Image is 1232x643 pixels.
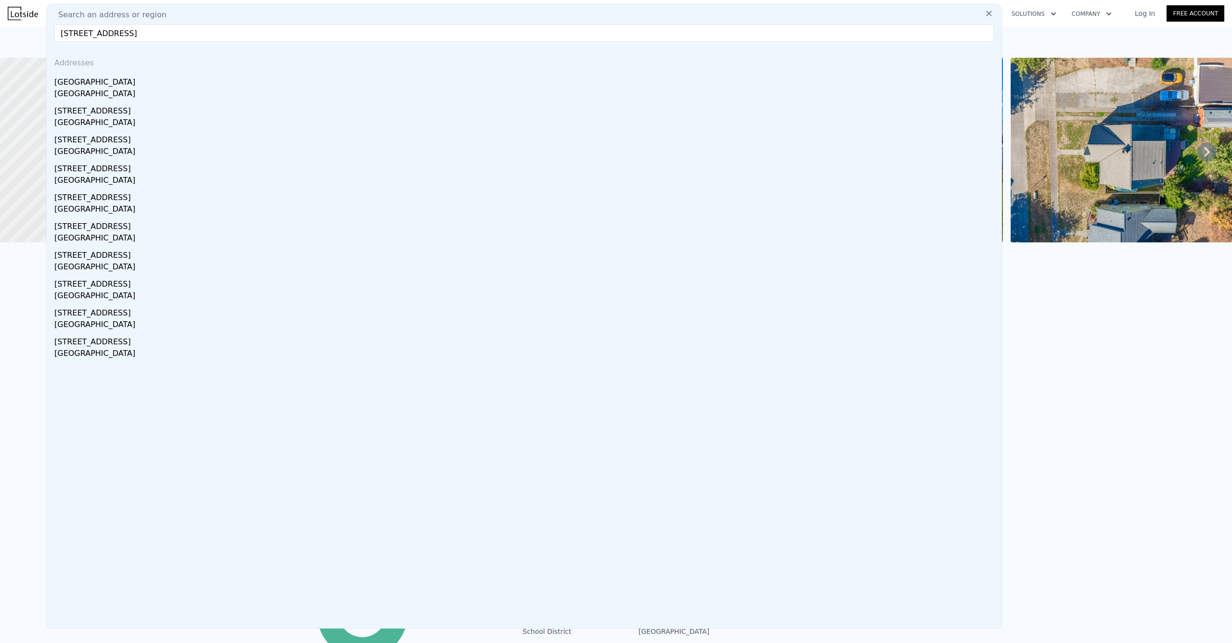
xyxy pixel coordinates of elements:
div: [GEOGRAPHIC_DATA] [54,290,998,303]
div: [GEOGRAPHIC_DATA] [54,348,998,361]
div: [STREET_ADDRESS] [54,101,998,117]
div: [GEOGRAPHIC_DATA] [54,175,998,188]
div: [GEOGRAPHIC_DATA] [54,146,998,159]
div: School District [523,627,616,636]
div: [STREET_ADDRESS] [54,303,998,319]
div: [GEOGRAPHIC_DATA] [54,203,998,217]
div: [GEOGRAPHIC_DATA] [54,117,998,130]
div: [STREET_ADDRESS] [54,217,998,232]
a: Log In [1123,9,1167,18]
div: [STREET_ADDRESS] [54,332,998,348]
div: [STREET_ADDRESS] [54,130,998,146]
button: Company [1064,5,1119,23]
div: [STREET_ADDRESS] [54,246,998,261]
img: Lotside [8,7,38,20]
div: [STREET_ADDRESS] [54,188,998,203]
div: [GEOGRAPHIC_DATA] [54,88,998,101]
button: Solutions [1004,5,1064,23]
div: [STREET_ADDRESS] [54,159,998,175]
a: Free Account [1167,5,1224,22]
div: Addresses [51,50,998,73]
span: Search an address or region [51,9,167,21]
div: [GEOGRAPHIC_DATA] [54,261,998,275]
div: [STREET_ADDRESS] [54,275,998,290]
div: [GEOGRAPHIC_DATA] [54,319,998,332]
div: [GEOGRAPHIC_DATA] [616,627,709,636]
div: [GEOGRAPHIC_DATA] [54,73,998,88]
div: [GEOGRAPHIC_DATA] [54,232,998,246]
input: Enter an address, city, region, neighborhood or zip code [54,25,994,42]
